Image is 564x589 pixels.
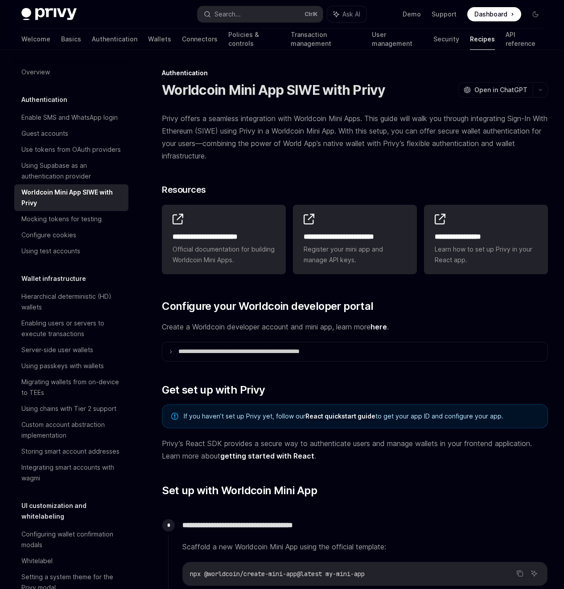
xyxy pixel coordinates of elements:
a: Wallets [148,28,171,50]
img: dark logo [21,8,77,20]
a: Enable SMS and WhatsApp login [14,110,128,126]
a: Using Supabase as an authentication provider [14,158,128,184]
span: Ctrl K [305,11,317,18]
a: Mocking tokens for testing [14,211,128,227]
div: Mocking tokens for testing [21,214,102,224]
a: Guest accounts [14,126,128,142]
div: Whitelabel [21,556,53,566]
h5: Wallet infrastructure [21,273,86,284]
a: Dashboard [467,7,521,21]
div: Overview [21,67,50,77]
a: Support [432,10,457,19]
a: Welcome [21,28,50,50]
a: Migrating wallets from on-device to TEEs [14,374,128,401]
button: Copy the contents from the code block [514,568,526,579]
div: Search... [214,9,241,20]
a: Authentication [92,28,137,50]
div: Worldcoin Mini App SIWE with Privy [21,187,123,208]
a: Storing smart account addresses [14,443,128,459]
a: Worldcoin Mini App SIWE with Privy [14,184,128,211]
div: Using Supabase as an authentication provider [21,160,123,182]
a: Server-side user wallets [14,342,128,358]
a: React quickstart guide [305,412,375,420]
div: Using passkeys with wallets [21,361,104,371]
div: Guest accounts [21,128,68,139]
div: Configure cookies [21,230,76,240]
div: Integrating smart accounts with wagmi [21,462,123,483]
span: Get set up with Privy [162,383,265,397]
span: Ask AI [342,10,360,19]
span: Official documentation for building Worldcoin Mini Apps. [173,244,275,265]
a: Demo [403,10,421,19]
a: Recipes [470,28,495,50]
div: Hierarchical deterministic (HD) wallets [21,291,123,313]
div: Server-side user wallets [21,345,93,355]
span: Scaffold a new Worldcoin Mini App using the official template: [182,540,548,553]
button: Toggle dark mode [528,7,543,21]
a: User management [372,28,423,50]
span: Learn how to set up Privy in your React app. [435,244,537,265]
div: Enable SMS and WhatsApp login [21,112,118,123]
a: Overview [14,64,128,80]
a: Security [433,28,459,50]
a: Basics [61,28,81,50]
a: Policies & controls [228,28,280,50]
svg: Note [171,413,178,420]
a: Custom account abstraction implementation [14,417,128,443]
h1: Worldcoin Mini App SIWE with Privy [162,82,386,98]
span: Resources [162,183,206,196]
span: If you haven’t set up Privy yet, follow our to get your app ID and configure your app. [184,412,539,421]
span: Configure your Worldcoin developer portal [162,299,373,313]
a: Hierarchical deterministic (HD) wallets [14,288,128,315]
div: Migrating wallets from on-device to TEEs [21,377,123,398]
button: Search...CtrlK [198,6,323,22]
div: Using chains with Tier 2 support [21,403,116,414]
span: Set up with Worldcoin Mini App [162,483,317,498]
a: Using test accounts [14,243,128,259]
span: Privy’s React SDK provides a secure way to authenticate users and manage wallets in your frontend... [162,437,548,462]
a: Integrating smart accounts with wagmi [14,459,128,486]
span: Create a Worldcoin developer account and mini app, learn more . [162,321,548,333]
div: Authentication [162,69,548,77]
a: Using chains with Tier 2 support [14,401,128,417]
a: Configure cookies [14,227,128,243]
a: API reference [506,28,543,50]
a: Configuring wallet confirmation modals [14,526,128,553]
a: Transaction management [291,28,361,50]
div: Use tokens from OAuth providers [21,144,121,155]
a: Using passkeys with wallets [14,358,128,374]
span: Open in ChatGPT [474,85,527,94]
div: Using test accounts [21,246,80,256]
span: npx @worldcoin/create-mini-app@latest my-mini-app [190,570,365,578]
a: Connectors [182,28,218,50]
a: Use tokens from OAuth providers [14,142,128,158]
span: Dashboard [474,10,507,19]
div: Storing smart account addresses [21,446,119,457]
button: Open in ChatGPT [458,82,533,97]
h5: Authentication [21,94,67,105]
span: Register your mini app and manage API keys. [304,244,406,265]
a: getting started with React [220,451,314,461]
div: Enabling users or servers to execute transactions [21,318,123,339]
span: Privy offers a seamless integration with Worldcoin Mini Apps. This guide will walk you through in... [162,112,548,162]
a: here [371,322,387,332]
button: Ask AI [528,568,540,579]
h5: UI customization and whitelabeling [21,500,128,522]
button: Ask AI [327,6,366,22]
a: Enabling users or servers to execute transactions [14,315,128,342]
div: Custom account abstraction implementation [21,419,123,441]
a: Whitelabel [14,553,128,569]
div: Configuring wallet confirmation modals [21,529,123,550]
